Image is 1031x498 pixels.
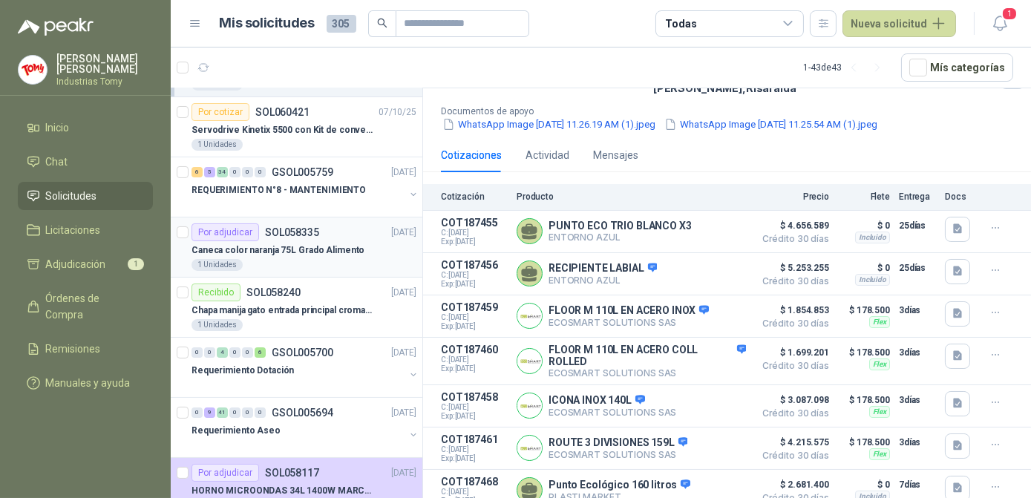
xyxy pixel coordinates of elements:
[192,123,376,137] p: Servodrive Kinetix 5500 con Kit de conversión y filtro (Ref 41350505)
[755,409,829,418] span: Crédito 30 días
[171,97,422,157] a: Por cotizarSOL06042107/10/25 Servodrive Kinetix 5500 con Kit de conversión y filtro (Ref 41350505...
[441,313,508,322] span: C: [DATE]
[192,223,259,241] div: Por adjudicar
[19,56,47,84] img: Company Logo
[272,167,333,177] p: GSOL005759
[755,319,829,328] span: Crédito 30 días
[838,433,890,451] p: $ 178.500
[838,217,890,235] p: $ 0
[377,18,387,28] span: search
[441,117,657,132] button: WhatsApp Image [DATE] 11.26.19 AM (1).jpeg
[755,259,829,277] span: $ 5.253.255
[192,243,364,258] p: Caneca color naranja 75L Grado Alimento
[18,148,153,176] a: Chat
[441,237,508,246] span: Exp: [DATE]
[192,183,366,197] p: REQUERIMIENTO N°8 - MANTENIMIENTO
[517,304,542,328] img: Company Logo
[593,147,638,163] div: Mensajes
[217,407,228,418] div: 41
[549,479,690,492] p: Punto Ecológico 160 litros
[869,358,890,370] div: Flex
[441,229,508,237] span: C: [DATE]
[265,227,319,237] p: SOL058335
[192,484,376,498] p: HORNO MICROONDAS 34L 1400W MARCA TORNADO.
[18,250,153,278] a: Adjudicación1
[255,167,266,177] div: 0
[192,304,376,318] p: Chapa manija gato entrada principal cromado mate llave de seguridad
[246,287,301,298] p: SOL058240
[56,53,153,74] p: [PERSON_NAME] [PERSON_NAME]
[192,404,419,451] a: 0 9 41 0 0 0 GSOL005694[DATE] Requerimiento Aseo
[945,191,975,202] p: Docs
[755,344,829,361] span: $ 1.699.201
[838,259,890,277] p: $ 0
[272,407,333,418] p: GSOL005694
[327,15,356,33] span: 305
[391,346,416,360] p: [DATE]
[549,220,692,232] p: PUNTO ECO TRIO BLANCO X3
[855,274,890,286] div: Incluido
[204,407,215,418] div: 9
[899,476,936,494] p: 7 días
[803,56,889,79] div: 1 - 43 de 43
[838,476,890,494] p: $ 0
[379,105,416,119] p: 07/10/25
[217,347,228,358] div: 4
[46,222,101,238] span: Licitaciones
[441,356,508,364] span: C: [DATE]
[663,117,879,132] button: WhatsApp Image [DATE] 11.25.54 AM (1).jpeg
[755,277,829,286] span: Crédito 30 días
[229,407,240,418] div: 0
[755,235,829,243] span: Crédito 30 días
[526,147,569,163] div: Actividad
[838,344,890,361] p: $ 178.500
[869,406,890,418] div: Flex
[391,286,416,300] p: [DATE]
[441,344,508,356] p: COT187460
[665,16,696,32] div: Todas
[18,335,153,363] a: Remisiones
[755,217,829,235] span: $ 4.656.589
[441,280,508,289] span: Exp: [DATE]
[192,344,419,391] a: 0 0 4 0 0 6 GSOL005700[DATE] Requerimiento Dotación
[838,191,890,202] p: Flete
[441,403,508,412] span: C: [DATE]
[441,322,508,331] span: Exp: [DATE]
[192,424,281,438] p: Requerimiento Aseo
[549,344,746,367] p: FLOOR M 110L EN ACERO COLL ROLLED
[899,433,936,451] p: 3 días
[46,375,131,391] span: Manuales y ayuda
[755,361,829,370] span: Crédito 30 días
[1001,7,1018,21] span: 1
[192,319,243,331] div: 1 Unidades
[192,347,203,358] div: 0
[272,347,333,358] p: GSOL005700
[441,488,508,497] span: C: [DATE]
[171,278,422,338] a: RecibidoSOL058240[DATE] Chapa manija gato entrada principal cromado mate llave de seguridad1 Unid...
[901,53,1013,82] button: Mís categorías
[56,77,153,86] p: Industrias Tomy
[899,191,936,202] p: Entrega
[192,139,243,151] div: 1 Unidades
[549,367,746,379] p: ECOSMART SOLUTIONS SAS
[46,154,68,170] span: Chat
[755,433,829,451] span: $ 4.215.575
[549,449,687,460] p: ECOSMART SOLUTIONS SAS
[46,256,106,272] span: Adjudicación
[128,258,144,270] span: 1
[192,464,259,482] div: Por adjudicar
[441,147,502,163] div: Cotizaciones
[441,445,508,454] span: C: [DATE]
[549,304,709,318] p: FLOOR M 110L EN ACERO INOX
[986,10,1013,37] button: 1
[441,391,508,403] p: COT187458
[18,18,94,36] img: Logo peakr
[441,271,508,280] span: C: [DATE]
[391,226,416,240] p: [DATE]
[18,216,153,244] a: Licitaciones
[255,347,266,358] div: 6
[755,451,829,460] span: Crédito 30 días
[517,349,542,373] img: Company Logo
[18,369,153,397] a: Manuales y ayuda
[899,391,936,409] p: 3 días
